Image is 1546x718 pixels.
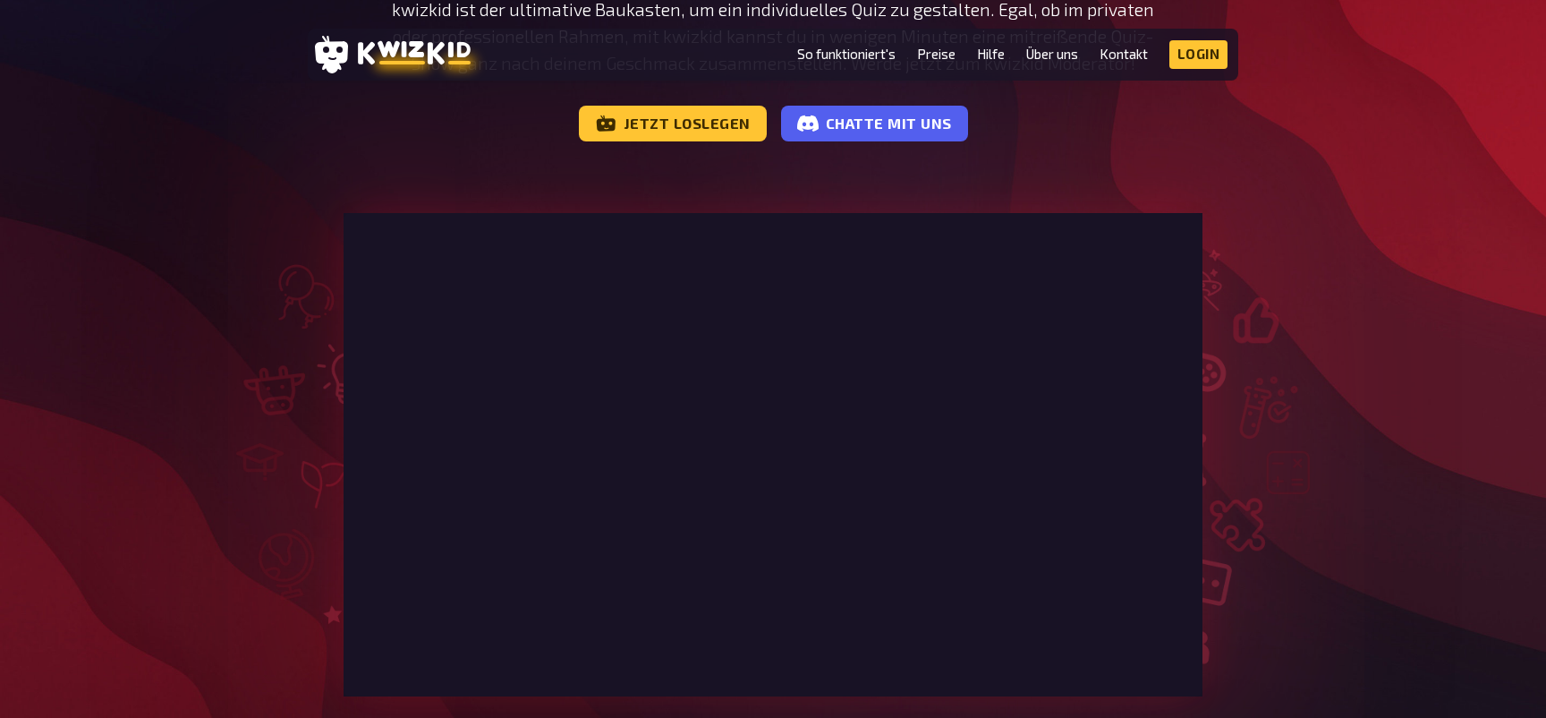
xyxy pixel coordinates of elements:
[1169,40,1228,69] a: Login
[1100,47,1148,62] a: Kontakt
[917,47,956,62] a: Preise
[977,47,1005,62] a: Hilfe
[1026,47,1078,62] a: Über uns
[579,106,767,141] a: Jetzt loslegen
[344,213,1202,697] iframe: kwizkid
[781,106,968,141] a: Chatte mit uns
[797,47,896,62] a: So funktioniert's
